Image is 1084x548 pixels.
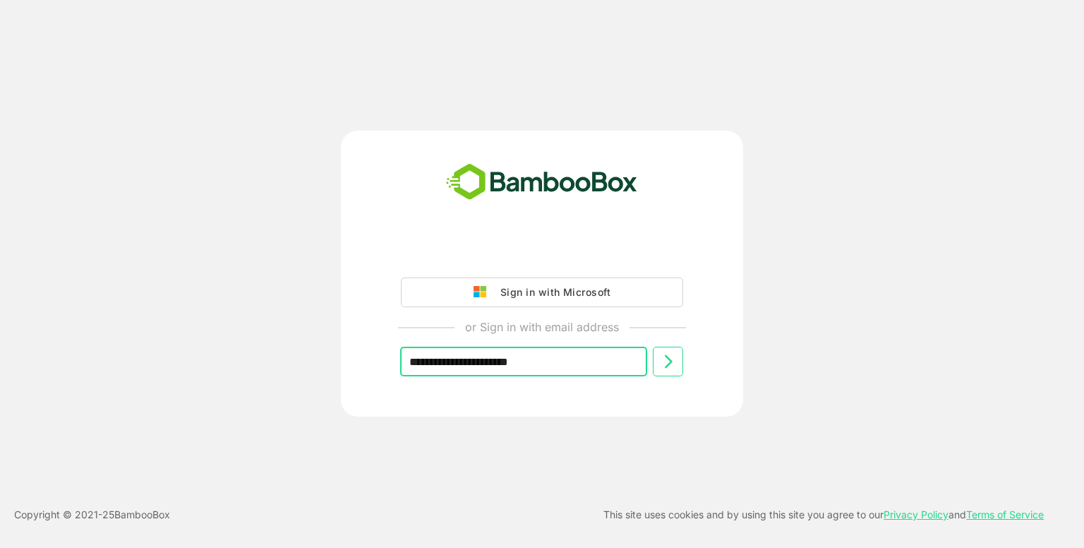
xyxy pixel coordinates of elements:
p: or Sign in with email address [465,318,619,335]
img: bamboobox [438,159,645,205]
button: Sign in with Microsoft [401,278,683,307]
p: Copyright © 2021- 25 BambooBox [14,506,170,523]
img: google [474,286,493,299]
a: Terms of Service [966,508,1044,520]
p: This site uses cookies and by using this site you agree to our and [603,506,1044,523]
iframe: Sign in with Google Button [394,238,690,269]
a: Privacy Policy [884,508,948,520]
div: Sign in with Microsoft [493,283,610,302]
